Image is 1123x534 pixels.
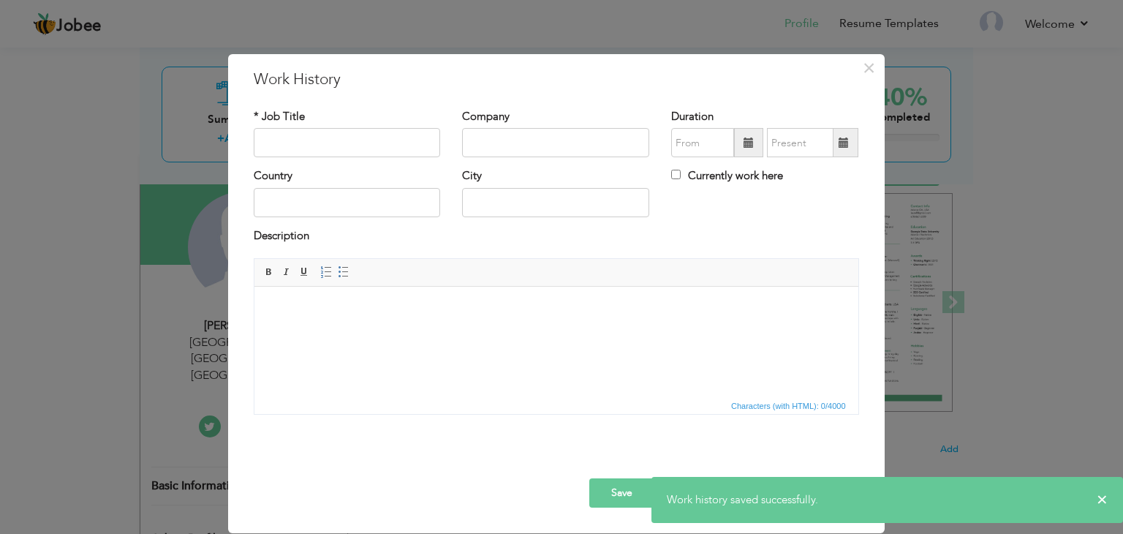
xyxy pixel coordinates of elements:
[296,264,312,280] a: Underline
[728,399,849,413] span: Characters (with HTML): 0/4000
[589,478,654,508] button: Save
[279,264,295,280] a: Italic
[254,228,309,244] label: Description
[336,264,352,280] a: Insert/Remove Bulleted List
[254,168,292,184] label: Country
[667,492,818,507] span: Work history saved successfully.
[671,170,681,179] input: Currently work here
[671,168,783,184] label: Currently work here
[254,109,305,124] label: * Job Title
[462,168,482,184] label: City
[1097,492,1108,507] span: ×
[254,69,859,91] h3: Work History
[671,128,734,157] input: From
[728,399,850,413] div: Statistics
[462,109,510,124] label: Company
[767,128,833,157] input: Present
[261,264,277,280] a: Bold
[671,109,714,124] label: Duration
[858,56,881,80] button: Close
[254,287,858,396] iframe: Rich Text Editor, workEditor
[863,55,875,81] span: ×
[318,264,334,280] a: Insert/Remove Numbered List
